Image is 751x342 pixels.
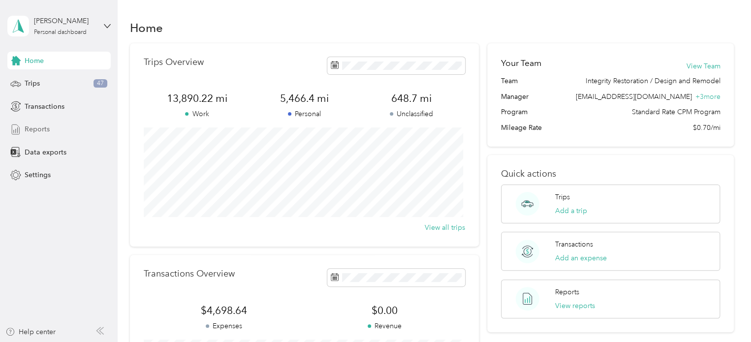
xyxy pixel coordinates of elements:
span: Integrity Restoration / Design and Remodel [585,76,720,86]
p: Transactions Overview [144,269,235,279]
span: Trips [25,78,40,89]
p: Reports [555,287,579,297]
span: Standard Rate CPM Program [631,107,720,117]
span: Program [501,107,528,117]
iframe: Everlance-gr Chat Button Frame [696,287,751,342]
p: Unclassified [358,109,465,119]
p: Transactions [555,239,593,249]
p: Revenue [304,321,465,331]
button: Help center [5,327,56,337]
button: View all trips [425,222,465,233]
div: [PERSON_NAME] [34,16,95,26]
p: Work [144,109,251,119]
h2: Your Team [501,57,541,69]
span: Manager [501,92,529,102]
span: $0.00 [304,304,465,317]
span: $4,698.64 [144,304,304,317]
p: Trips [555,192,570,202]
span: 47 [94,79,107,88]
p: Expenses [144,321,304,331]
span: 13,890.22 mi [144,92,251,105]
span: 648.7 mi [358,92,465,105]
span: Mileage Rate [501,123,542,133]
p: Quick actions [501,169,720,179]
button: Add an expense [555,253,607,263]
h1: Home [130,23,163,33]
button: Add a trip [555,206,587,216]
button: View reports [555,301,595,311]
span: Home [25,56,44,66]
button: View Team [686,61,720,71]
p: Trips Overview [144,57,204,67]
span: Reports [25,124,50,134]
span: [EMAIL_ADDRESS][DOMAIN_NAME] [575,93,691,101]
span: Transactions [25,101,64,112]
span: 5,466.4 mi [250,92,358,105]
div: Personal dashboard [34,30,87,35]
span: $0.70/mi [692,123,720,133]
span: Settings [25,170,51,180]
p: Personal [250,109,358,119]
span: Data exports [25,147,66,157]
span: Team [501,76,518,86]
span: + 3 more [695,93,720,101]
